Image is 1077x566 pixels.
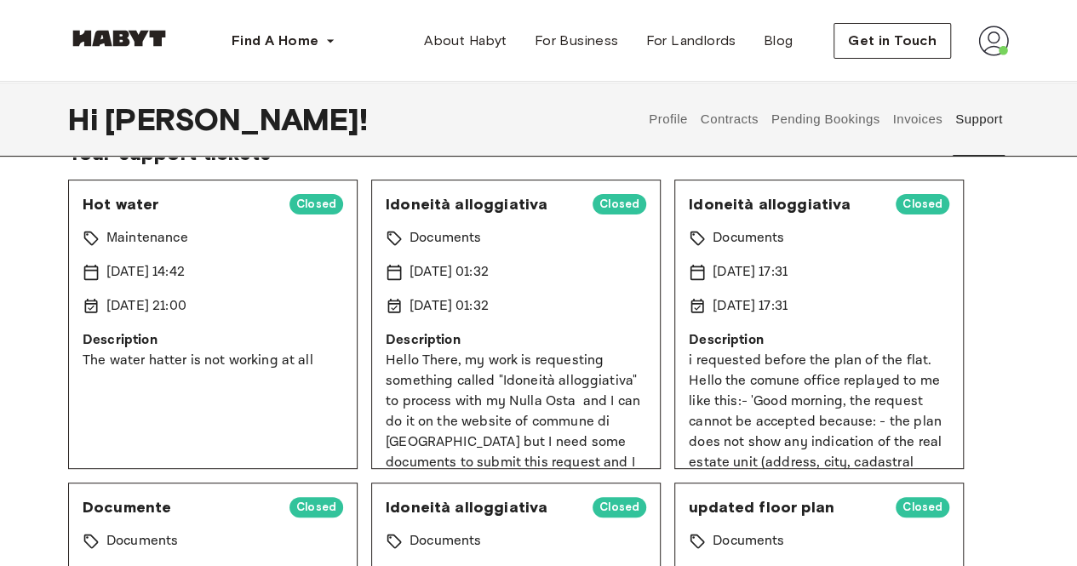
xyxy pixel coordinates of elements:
span: Closed [289,196,343,213]
span: Hot water [83,194,276,214]
span: Closed [896,196,949,213]
span: Blog [764,31,793,51]
button: Invoices [891,82,944,157]
button: Get in Touch [834,23,951,59]
span: Idoneità alloggiativa [689,194,882,214]
span: Get in Touch [848,31,937,51]
span: Closed [593,499,646,516]
p: Documents [410,228,481,249]
span: updated floor plan [689,497,882,517]
button: Support [953,82,1005,157]
p: i requested before the plan of the flat. Hello the comune office replayed to me like this:- 'Good... [689,351,949,555]
p: Documents [106,531,178,552]
p: [DATE] 01:32 [410,262,489,283]
p: Documents [713,228,784,249]
p: [DATE] 17:31 [713,296,788,317]
button: Profile [647,82,690,157]
a: For Business [521,24,633,58]
span: Find A Home [232,31,318,51]
p: Description [386,330,646,351]
button: Find A Home [218,24,349,58]
a: Blog [750,24,807,58]
div: user profile tabs [643,82,1009,157]
span: Hi [68,101,105,137]
span: Closed [896,499,949,516]
span: Closed [289,499,343,516]
p: Documents [410,531,481,552]
p: Maintenance [106,228,188,249]
p: Description [689,330,949,351]
p: [DATE] 21:00 [106,296,186,317]
span: Idoneità alloggiativa [386,497,579,517]
p: [DATE] 14:42 [106,262,185,283]
span: Idoneità alloggiativa [386,194,579,214]
span: For Business [535,31,619,51]
span: Closed [593,196,646,213]
button: Contracts [698,82,760,157]
p: [DATE] 17:31 [713,262,788,283]
p: The water hatter is not working at all [83,351,343,371]
button: Pending Bookings [769,82,882,157]
img: Habyt [68,30,170,47]
a: About Habyt [410,24,520,58]
img: avatar [978,26,1009,56]
a: For Landlords [632,24,749,58]
span: About Habyt [424,31,507,51]
p: Documents [713,531,784,552]
p: Description [83,330,343,351]
span: For Landlords [645,31,736,51]
span: [PERSON_NAME] ! [105,101,368,137]
span: Documente [83,497,276,517]
p: [DATE] 01:32 [410,296,489,317]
